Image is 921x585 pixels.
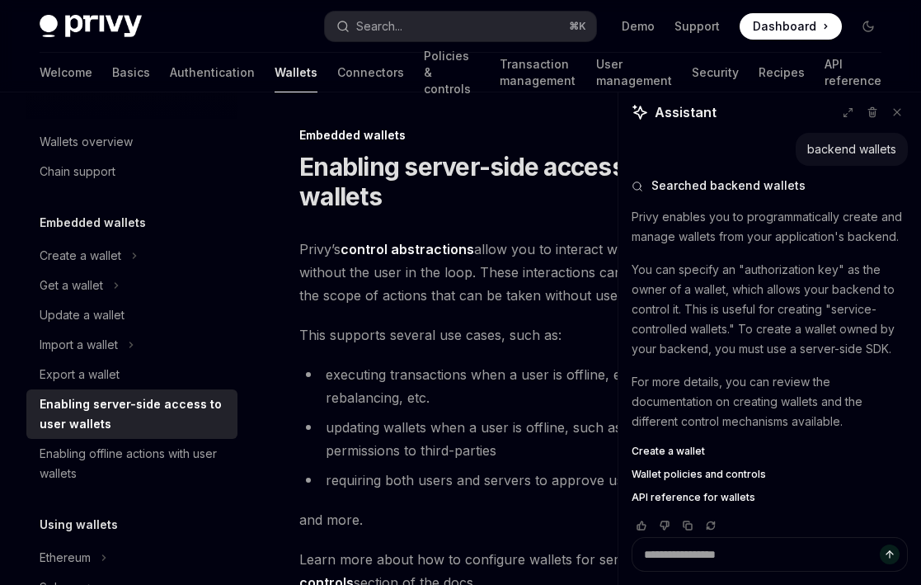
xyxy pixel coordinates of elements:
a: Enabling offline actions with user wallets [26,439,237,488]
a: Support [674,18,720,35]
a: Update a wallet [26,300,237,330]
span: ⌘ K [569,20,586,33]
a: User management [596,53,672,92]
p: Privy enables you to programmatically create and manage wallets from your application's backend. [632,207,908,247]
div: Update a wallet [40,305,125,325]
span: and more. [299,508,891,531]
button: Toggle dark mode [855,13,881,40]
div: Wallets overview [40,132,133,152]
span: Assistant [655,102,717,122]
button: Search...⌘K [325,12,597,41]
div: Enabling offline actions with user wallets [40,444,228,484]
span: API reference for wallets [632,491,755,504]
li: updating wallets when a user is offline, such as updating policies or assigning specific permissi... [299,416,891,462]
a: Security [692,53,739,92]
a: Recipes [759,53,805,92]
a: Create a wallet [632,445,908,458]
div: Chain support [40,162,115,182]
span: Dashboard [753,18,816,35]
a: Policies & controls [424,53,480,92]
span: Privy’s allow you to interact with wallets from your app’s server, even without the user in the l... [299,238,891,307]
a: Wallet policies and controls [632,468,908,481]
span: Create a wallet [632,445,705,458]
a: Welcome [40,53,92,92]
p: You can specify an "authorization key" as the owner of a wallet, which allows your backend to con... [632,260,908,359]
p: For more details, you can review the documentation on creating wallets and the different control ... [632,372,908,432]
a: Wallets [275,53,317,92]
img: dark logo [40,15,142,38]
a: Transaction management [500,53,576,92]
a: Authentication [170,53,255,92]
div: Create a wallet [40,246,121,266]
div: Import a wallet [40,335,118,355]
a: Chain support [26,157,237,186]
a: Dashboard [740,13,842,40]
a: Enabling server-side access to user wallets [26,389,237,439]
span: This supports several use cases, such as: [299,323,891,347]
a: Basics [112,53,150,92]
div: Export a wallet [40,365,120,384]
a: API reference for wallets [632,491,908,504]
span: Wallet policies and controls [632,468,766,481]
li: requiring both users and servers to approve user transactions [299,469,891,492]
li: executing transactions when a user is offline, e.g for limit orders, agentic trading, portfolio r... [299,363,891,409]
a: Connectors [337,53,404,92]
h5: Using wallets [40,515,118,535]
a: control abstractions [341,241,474,258]
a: Export a wallet [26,360,237,389]
div: Ethereum [40,548,91,568]
div: Embedded wallets [299,127,891,144]
h5: Embedded wallets [40,213,146,233]
a: API reference [825,53,881,92]
div: Enabling server-side access to user wallets [40,394,228,434]
div: Get a wallet [40,276,103,295]
div: backend wallets [807,141,896,158]
a: Wallets overview [26,127,237,157]
div: Search... [356,17,402,36]
a: Demo [622,18,655,35]
h1: Enabling server-side access to user wallets [299,152,716,211]
button: Searched backend wallets [632,177,908,194]
span: Searched backend wallets [651,177,806,194]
